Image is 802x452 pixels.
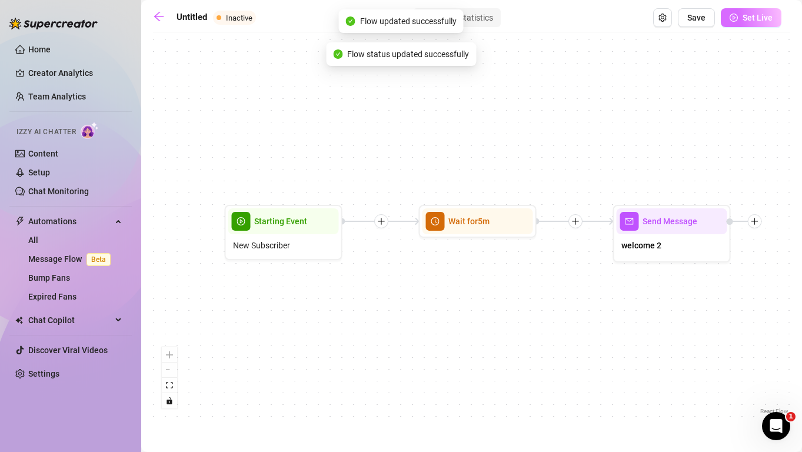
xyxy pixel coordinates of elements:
[419,205,537,238] div: clock-circleWait for5m
[613,205,731,262] div: mailSend Messagewelcome 2
[658,14,667,22] span: setting
[347,48,469,61] span: Flow status updated successfully
[153,11,165,22] span: arrow-left
[360,15,457,28] span: Flow updated successfully
[28,292,76,301] a: Expired Fans
[15,217,25,226] span: thunderbolt
[377,217,385,225] span: plus
[643,215,697,228] span: Send Message
[571,217,580,225] span: plus
[448,215,490,228] span: Wait for 5m
[226,14,252,22] span: Inactive
[28,273,70,282] a: Bump Fans
[346,16,355,26] span: check-circle
[28,64,122,82] a: Creator Analytics
[653,8,672,27] button: Open Exit Rules
[28,45,51,54] a: Home
[162,393,177,408] button: toggle interactivity
[413,8,501,27] div: segmented control
[232,212,251,231] span: play-circle
[760,408,788,414] a: React Flow attribution
[28,254,115,264] a: Message FlowBeta
[233,239,290,252] span: New Subscriber
[162,378,177,393] button: fit view
[162,363,177,378] button: zoom out
[28,369,59,378] a: Settings
[162,347,177,408] div: React Flow controls
[254,215,307,228] span: Starting Event
[621,239,661,252] span: welcome 2
[86,253,111,266] span: Beta
[721,8,781,27] button: Set Live
[786,412,796,421] span: 1
[687,13,706,22] span: Save
[28,187,89,196] a: Chat Monitoring
[9,18,98,29] img: logo-BBDzfeDw.svg
[28,212,112,231] span: Automations
[620,212,639,231] span: mail
[678,8,715,27] button: Save Flow
[225,205,342,260] div: play-circleStarting EventNew Subscriber
[730,14,738,22] span: play-circle
[177,12,207,22] strong: Untitled
[16,127,76,138] span: Izzy AI Chatter
[426,212,445,231] span: clock-circle
[28,311,112,330] span: Chat Copilot
[762,412,790,440] iframe: Intercom live chat
[743,13,773,22] span: Set Live
[333,49,342,59] span: check-circle
[28,345,108,355] a: Discover Viral Videos
[28,235,38,245] a: All
[153,11,171,25] a: arrow-left
[28,92,86,101] a: Team Analytics
[452,9,500,26] div: Statistics
[751,217,759,225] span: plus
[28,168,50,177] a: Setup
[15,316,23,324] img: Chat Copilot
[28,149,58,158] a: Content
[81,122,99,139] img: AI Chatter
